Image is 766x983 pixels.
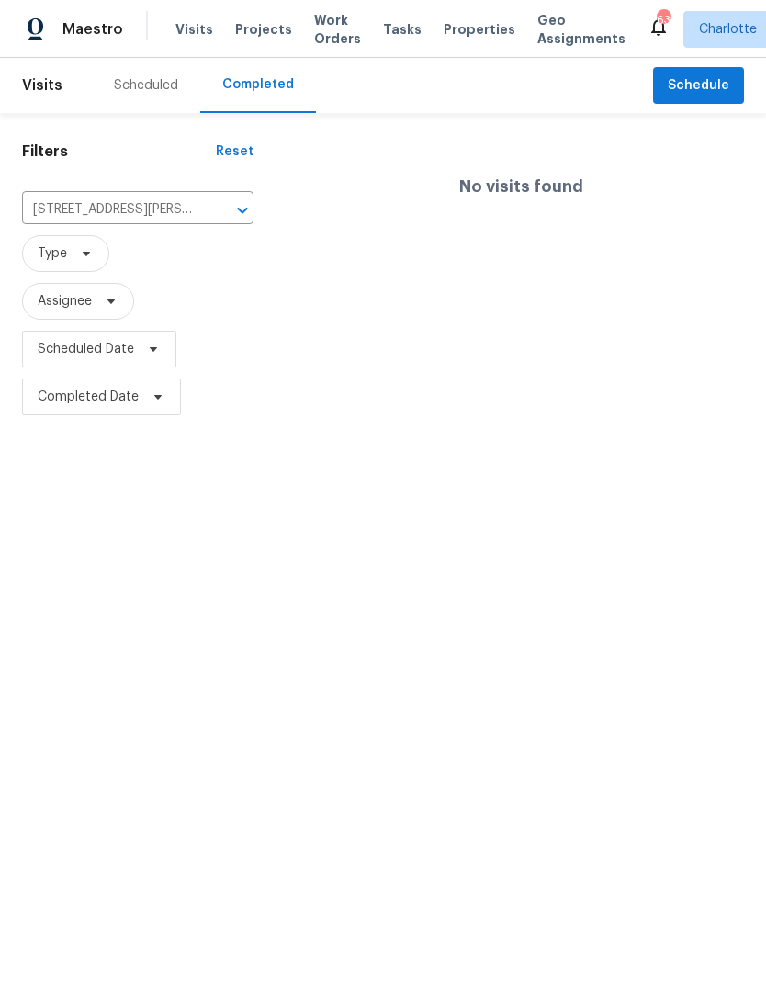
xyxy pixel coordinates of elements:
button: Open [230,198,255,223]
div: Completed [222,75,294,94]
span: Completed Date [38,388,139,406]
div: Reset [216,142,253,161]
span: Charlotte [699,20,757,39]
input: Search for an address... [22,196,202,224]
span: Type [38,244,67,263]
span: Maestro [62,20,123,39]
span: Tasks [383,23,422,36]
span: Schedule [668,74,729,97]
h4: No visits found [459,177,583,196]
span: Work Orders [314,11,361,48]
button: Schedule [653,67,744,105]
span: Assignee [38,292,92,311]
div: 63 [657,11,670,29]
span: Visits [22,65,62,106]
span: Visits [175,20,213,39]
span: Geo Assignments [537,11,625,48]
span: Projects [235,20,292,39]
h1: Filters [22,142,216,161]
div: Scheduled [114,76,178,95]
span: Scheduled Date [38,340,134,358]
span: Properties [444,20,515,39]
